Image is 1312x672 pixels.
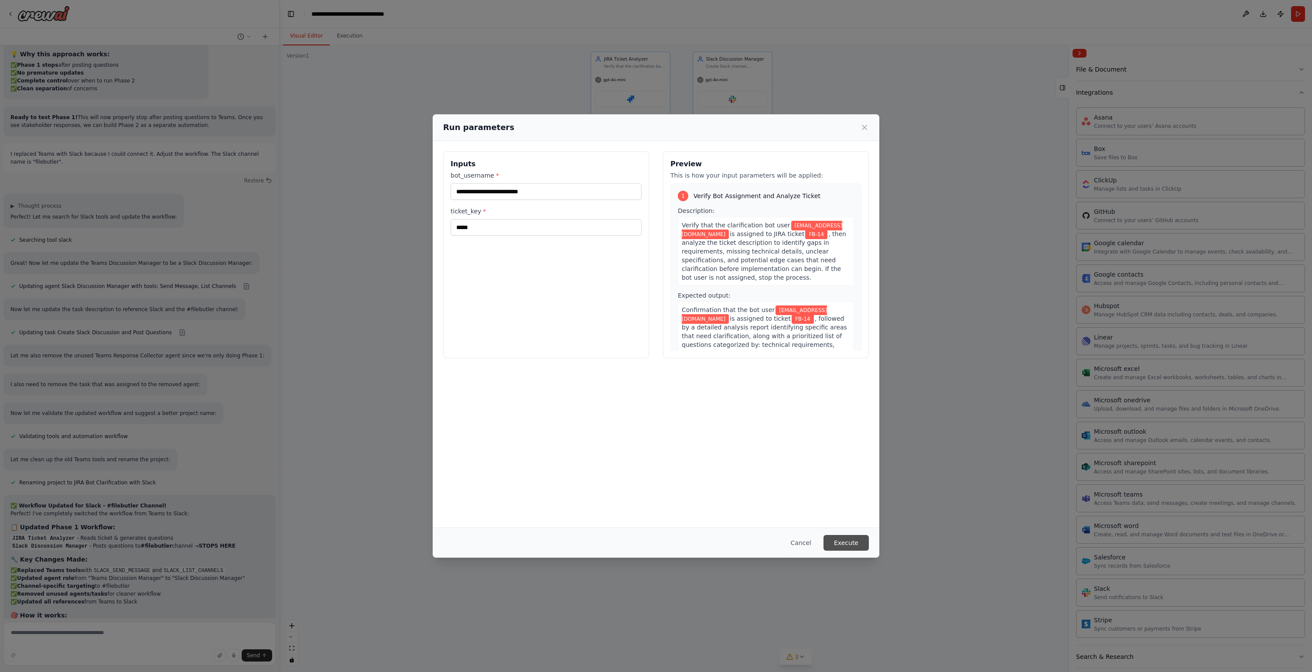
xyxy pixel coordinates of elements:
span: Variable: bot_username [682,221,842,239]
span: Description: [678,207,714,214]
button: Cancel [784,535,818,551]
span: Variable: bot_username [682,305,827,324]
span: , then analyze the ticket description to identify gaps in requirements, missing technical details... [682,230,846,281]
span: is assigned to ticket [730,315,791,322]
label: bot_username [451,171,642,180]
h3: Preview [670,159,861,169]
p: This is how your input parameters will be applied: [670,171,861,180]
div: 1 [678,191,688,201]
span: Verify Bot Assignment and Analyze Ticket [694,192,820,200]
label: ticket_key [451,207,642,216]
button: Execute [823,535,869,551]
span: Confirmation that the bot user [682,306,775,313]
span: Variable: ticket_key [792,314,814,324]
span: Variable: ticket_key [805,230,827,239]
h3: Inputs [451,159,642,169]
span: Verify that the clarification bot user [682,222,790,229]
h2: Run parameters [443,121,514,134]
span: Expected output: [678,292,731,299]
span: is assigned to JIRA ticket [730,230,804,237]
